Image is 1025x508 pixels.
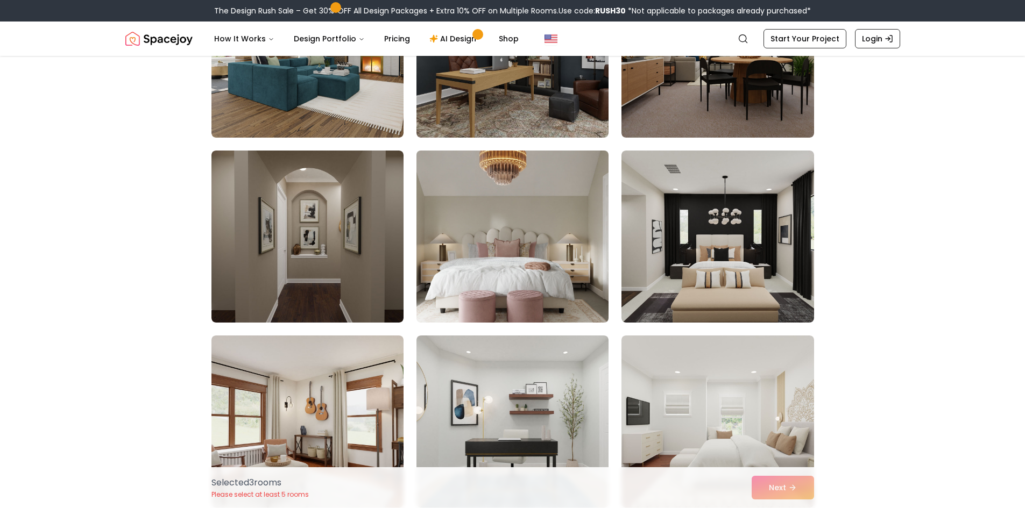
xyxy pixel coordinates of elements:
img: Room room-25 [211,335,404,507]
img: Spacejoy Logo [125,28,193,49]
nav: Global [125,22,900,56]
a: Shop [490,28,527,49]
img: Room room-26 [416,335,609,507]
span: *Not applicable to packages already purchased* [626,5,811,16]
a: Spacejoy [125,28,193,49]
b: RUSH30 [595,5,626,16]
p: Selected 3 room s [211,476,309,489]
img: United States [545,32,557,45]
nav: Main [206,28,527,49]
a: AI Design [421,28,488,49]
button: Design Portfolio [285,28,373,49]
a: Pricing [376,28,419,49]
a: Start Your Project [764,29,846,48]
img: Room room-23 [412,146,613,327]
span: Use code: [559,5,626,16]
button: How It Works [206,28,283,49]
p: Please select at least 5 rooms [211,490,309,499]
div: The Design Rush Sale – Get 30% OFF All Design Packages + Extra 10% OFF on Multiple Rooms. [214,5,811,16]
img: Room room-22 [211,151,404,323]
img: Room room-24 [621,151,814,323]
a: Login [855,29,900,48]
img: Room room-27 [621,335,814,507]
